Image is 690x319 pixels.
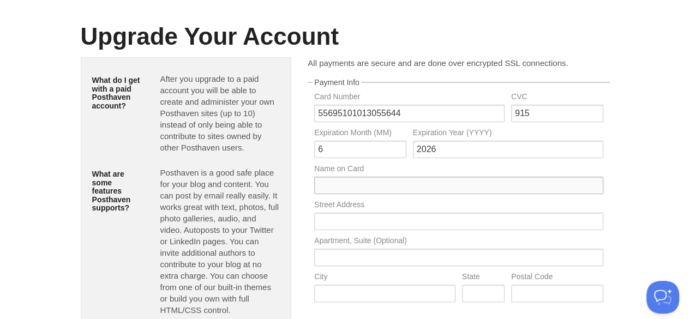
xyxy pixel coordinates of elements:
label: CVC [511,93,603,103]
h5: What are some features Posthaven supports? [92,170,144,212]
label: City [314,273,455,283]
h5: What do I get with a paid Posthaven account? [92,76,144,110]
label: Postal Code [511,273,603,283]
p: Posthaven is a good safe place for your blog and content. You can post by email really easily. It... [160,167,280,316]
label: Street Address [314,201,603,211]
legend: Payment Info [313,79,361,86]
p: After you upgrade to a paid account you will be able to create and administer your own Posthaven ... [160,73,280,153]
label: Card Number [314,93,505,103]
h1: Upgrade Your Account [81,23,610,50]
label: State [462,273,505,283]
p: All payments are secure and are done over encrypted SSL connections. [308,57,609,69]
label: Apartment, Suite (Optional) [314,237,603,247]
iframe: Help Scout Beacon - Open [646,281,679,314]
label: Name on Card [314,165,603,175]
label: Expiration Year (YYYY) [413,129,603,139]
label: Expiration Month (MM) [314,129,406,139]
